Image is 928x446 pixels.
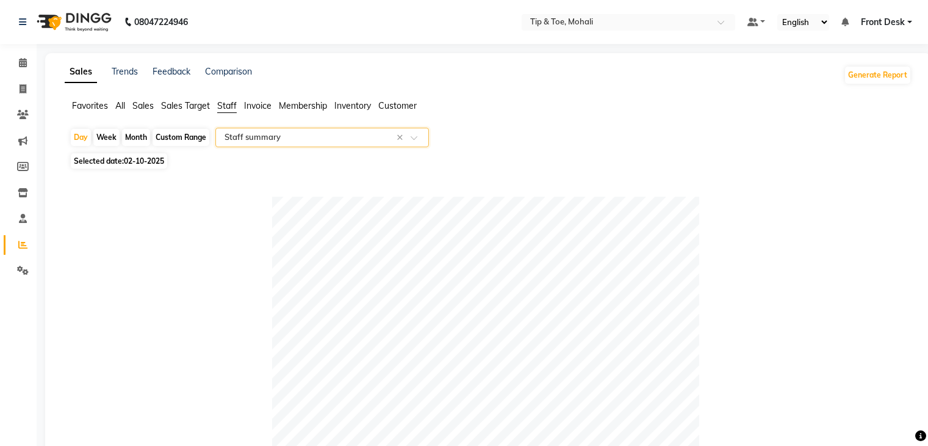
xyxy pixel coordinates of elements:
[93,129,120,146] div: Week
[861,16,905,29] span: Front Desk
[217,100,237,111] span: Staff
[279,100,327,111] span: Membership
[845,67,910,84] button: Generate Report
[134,5,188,39] b: 08047224946
[153,66,190,77] a: Feedback
[112,66,138,77] a: Trends
[153,129,209,146] div: Custom Range
[31,5,115,39] img: logo
[378,100,417,111] span: Customer
[71,129,91,146] div: Day
[132,100,154,111] span: Sales
[115,100,125,111] span: All
[205,66,252,77] a: Comparison
[161,100,210,111] span: Sales Target
[334,100,371,111] span: Inventory
[397,131,407,144] span: Clear all
[72,100,108,111] span: Favorites
[244,100,272,111] span: Invoice
[122,129,150,146] div: Month
[65,61,97,83] a: Sales
[71,153,167,169] span: Selected date:
[124,156,164,166] span: 02-10-2025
